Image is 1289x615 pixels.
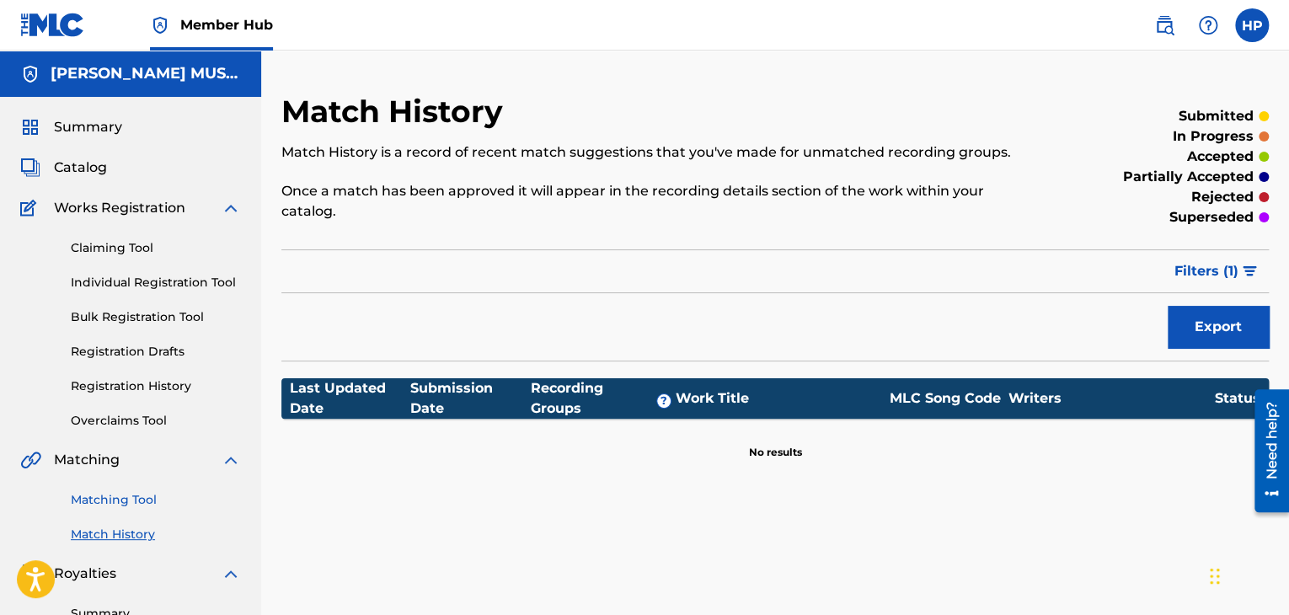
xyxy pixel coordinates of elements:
[1187,147,1254,167] p: accepted
[281,142,1041,163] p: Match History is a record of recent match suggestions that you've made for unmatched recording gr...
[281,93,511,131] h2: Match History
[20,158,107,178] a: CatalogCatalog
[71,239,241,257] a: Claiming Tool
[180,15,273,35] span: Member Hub
[1173,126,1254,147] p: in progress
[150,15,170,35] img: Top Rightsholder
[20,158,40,178] img: Catalog
[1164,250,1269,292] button: Filters (1)
[290,378,410,419] div: Last Updated Date
[71,526,241,543] a: Match History
[221,564,241,584] img: expand
[54,117,122,137] span: Summary
[54,158,107,178] span: Catalog
[749,425,802,460] p: No results
[657,394,671,408] span: ?
[1243,266,1257,276] img: filter
[221,198,241,218] img: expand
[1179,106,1254,126] p: submitted
[20,450,41,470] img: Matching
[882,388,1008,409] div: MLC Song Code
[1191,8,1225,42] div: Help
[71,377,241,395] a: Registration History
[20,198,42,218] img: Works Registration
[1242,383,1289,519] iframe: Resource Center
[1215,388,1260,409] div: Status
[1123,167,1254,187] p: partially accepted
[1210,551,1220,602] div: Drag
[71,343,241,361] a: Registration Drafts
[54,564,116,584] span: Royalties
[20,564,40,584] img: Royalties
[1235,8,1269,42] div: User Menu
[1191,187,1254,207] p: rejected
[20,117,122,137] a: SummarySummary
[51,64,241,83] h5: H PARSONS MUSIC
[1198,15,1218,35] img: help
[71,412,241,430] a: Overclaims Tool
[221,450,241,470] img: expand
[531,378,676,419] div: Recording Groups
[54,450,120,470] span: Matching
[1154,15,1174,35] img: search
[1205,534,1289,615] iframe: Chat Widget
[71,274,241,291] a: Individual Registration Tool
[410,378,531,419] div: Submission Date
[20,117,40,137] img: Summary
[20,64,40,84] img: Accounts
[1168,306,1269,348] button: Export
[676,388,882,409] div: Work Title
[20,13,85,37] img: MLC Logo
[1169,207,1254,227] p: superseded
[54,198,185,218] span: Works Registration
[281,181,1041,222] p: Once a match has been approved it will appear in the recording details section of the work within...
[71,308,241,326] a: Bulk Registration Tool
[71,491,241,509] a: Matching Tool
[1008,388,1215,409] div: Writers
[1147,8,1181,42] a: Public Search
[1174,261,1238,281] span: Filters ( 1 )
